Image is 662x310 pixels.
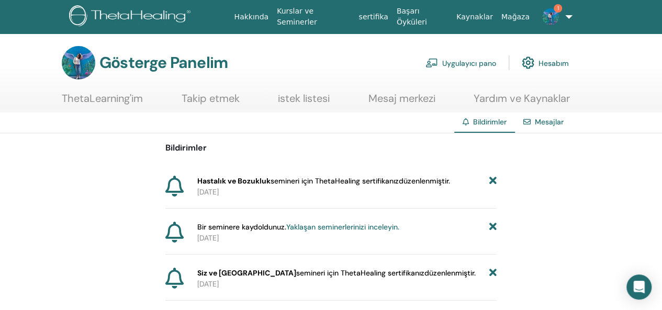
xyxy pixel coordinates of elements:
img: cog.svg [522,54,534,72]
img: chalkboard-teacher.svg [425,58,438,67]
font: Kurslar ve Seminerler [277,7,317,26]
font: Hesabım [538,59,569,68]
a: Yardım ve Kaynaklar [474,92,570,112]
font: Bildirimler [165,142,207,153]
font: Takip etmek [182,91,240,105]
font: Yardım ve Kaynaklar [474,91,570,105]
a: Uygulayıcı pano [425,51,496,74]
a: Takip etmek [182,92,240,112]
a: Mesaj merkezi [368,92,435,112]
a: ThetaLearning'im [62,92,143,112]
a: Kaynaklar [452,7,497,27]
font: Hakkında [234,13,268,21]
font: semineri için ThetaHealing sertifikanız [271,176,399,186]
font: Siz ve [GEOGRAPHIC_DATA] [197,268,296,278]
font: Mağaza [501,13,530,21]
font: Gösterge Panelim [99,52,228,73]
a: Kurslar ve Seminerler [273,2,354,32]
img: default.jpg [62,46,95,79]
a: Hakkında [230,7,273,27]
font: düzenlenmiştir. [399,176,450,186]
a: Başarı Öyküleri [392,2,452,32]
font: [DATE] [197,279,219,289]
a: Mağaza [497,7,534,27]
img: logo.png [69,5,194,29]
a: Mesajlar [535,117,564,127]
font: semineri için ThetaHealing sertifikanız [296,268,424,278]
a: sertifika [354,7,392,27]
font: istek listesi [278,91,330,105]
a: Yaklaşan seminerlerinizi inceleyin. [286,222,399,232]
font: ThetaLearning'im [62,91,143,105]
font: [DATE] [197,233,219,243]
font: [DATE] [197,187,219,197]
font: Hastalık ve Bozukluk [197,176,271,186]
a: Hesabım [522,51,569,74]
font: Bir seminere kaydoldunuz. [197,222,286,232]
font: Mesaj merkezi [368,91,435,105]
div: Intercom Messenger'ı açın [626,274,652,300]
font: Bildirimler [473,117,507,127]
font: düzenlenmiştir. [424,268,476,278]
font: sertifika [358,13,388,21]
font: 1 [557,5,558,12]
font: Uygulayıcı pano [442,59,496,68]
font: Başarı Öyküleri [397,7,427,26]
img: default.jpg [542,8,559,25]
a: istek listesi [278,92,330,112]
font: Kaynaklar [456,13,493,21]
